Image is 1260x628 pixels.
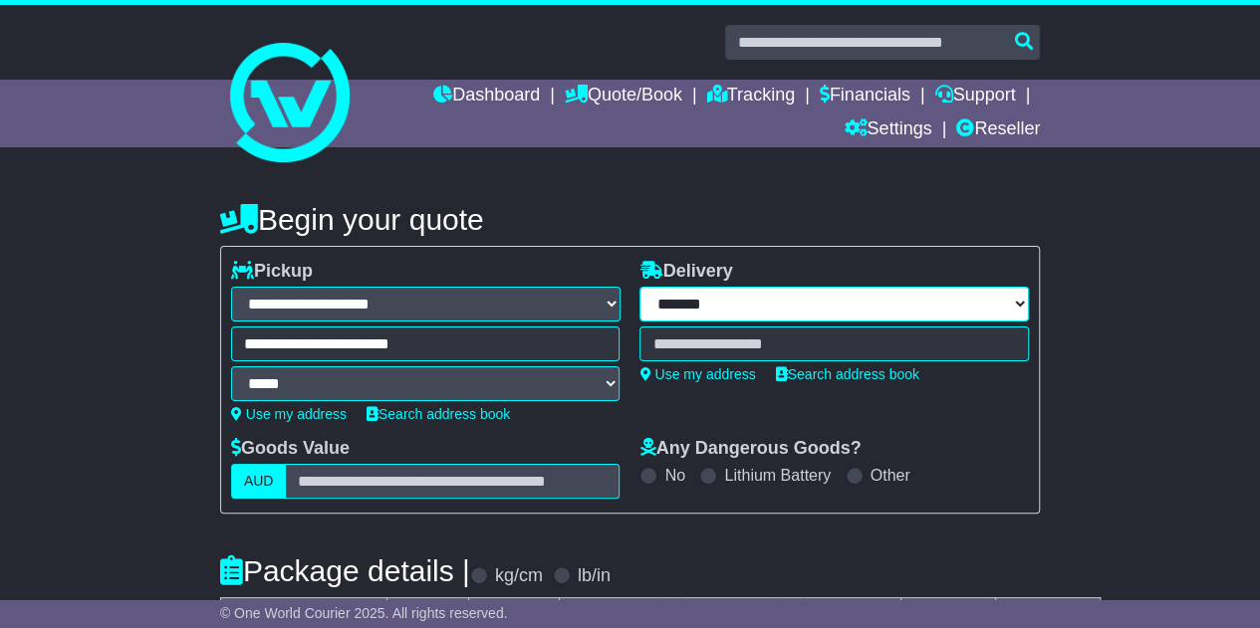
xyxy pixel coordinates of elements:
a: Settings [844,113,931,147]
label: kg/cm [495,565,543,587]
h4: Begin your quote [220,203,1040,236]
h4: Package details | [220,554,470,587]
span: © One World Courier 2025. All rights reserved. [220,605,508,621]
label: Delivery [639,261,732,283]
a: Dashboard [433,80,540,113]
a: Search address book [776,366,919,382]
label: AUD [231,464,287,499]
label: lb/in [578,565,611,587]
label: No [664,466,684,485]
a: Support [934,80,1015,113]
label: Any Dangerous Goods? [639,438,861,460]
a: Use my address [231,406,347,422]
a: Quote/Book [565,80,682,113]
a: Search address book [367,406,510,422]
a: Financials [820,80,910,113]
a: Tracking [707,80,795,113]
label: Other [871,466,910,485]
label: Pickup [231,261,313,283]
a: Use my address [639,366,755,382]
a: Reseller [956,113,1040,147]
label: Goods Value [231,438,350,460]
label: Lithium Battery [724,466,831,485]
